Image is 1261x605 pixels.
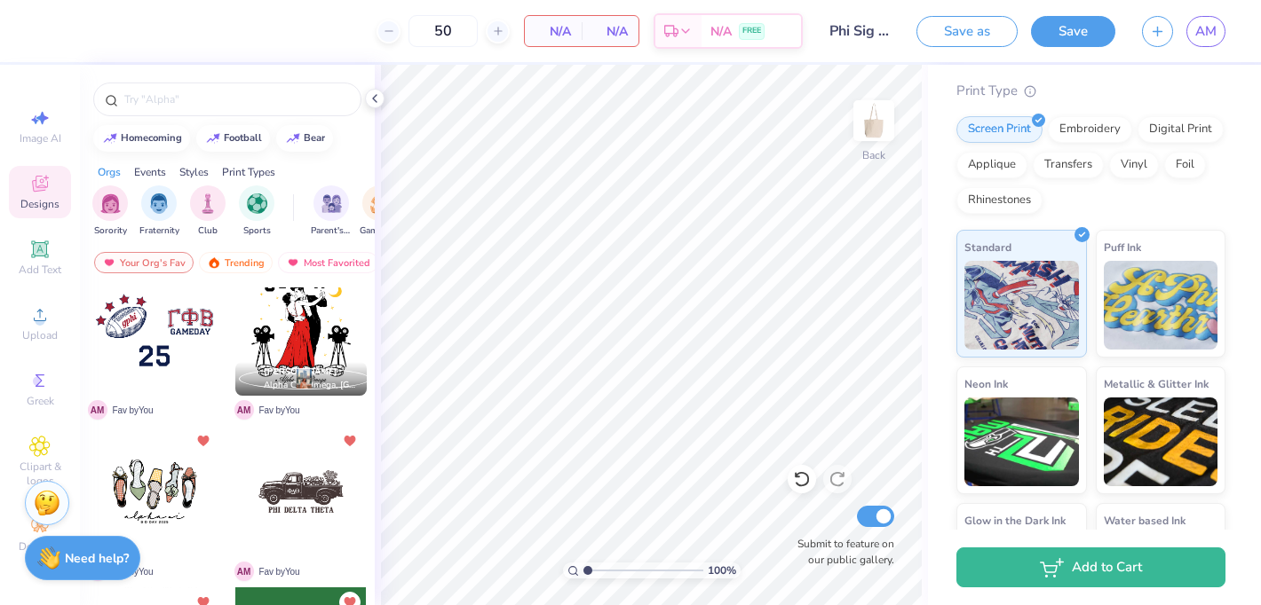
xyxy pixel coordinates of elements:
[121,133,182,143] div: homecoming
[311,224,352,238] span: Parent's Weekend
[88,400,107,420] span: A M
[956,81,1225,101] div: Print Type
[956,547,1225,587] button: Add to Cart
[139,185,179,238] div: filter for Fraternity
[1033,152,1104,178] div: Transfers
[139,224,179,238] span: Fraternity
[190,185,226,238] button: filter button
[198,193,218,214] img: Club Image
[862,147,885,163] div: Back
[100,193,121,214] img: Sorority Image
[956,116,1043,143] div: Screen Print
[234,562,254,581] span: A M
[964,374,1008,393] span: Neon Ink
[19,539,61,554] span: Decorate
[360,185,401,238] div: filter for Game Day
[956,152,1027,178] div: Applique
[198,224,218,238] span: Club
[286,256,300,269] img: most_fav.gif
[1109,152,1159,178] div: Vinyl
[1104,511,1186,530] span: Water based Ink
[179,164,209,180] div: Styles
[94,224,127,238] span: Sorority
[19,263,61,277] span: Add Text
[964,397,1079,486] img: Neon Ink
[276,125,333,152] button: bear
[123,90,350,108] input: Try "Alpha"
[278,252,378,273] div: Most Favorited
[535,22,571,41] span: N/A
[1031,16,1115,47] button: Save
[9,460,71,488] span: Clipart & logos
[103,133,117,144] img: trend_line.gif
[856,103,892,138] img: Back
[286,133,300,144] img: trend_line.gif
[196,125,270,152] button: football
[304,133,325,143] div: bear
[321,193,342,214] img: Parent's Weekend Image
[964,511,1066,530] span: Glow in the Dark Ink
[224,133,262,143] div: football
[102,256,116,269] img: most_fav.gif
[207,256,221,269] img: trending.gif
[360,224,401,238] span: Game Day
[592,22,628,41] span: N/A
[370,193,391,214] img: Game Day Image
[20,197,59,211] span: Designs
[1186,16,1225,47] a: AM
[339,430,361,452] button: Unlike
[259,565,300,578] span: Fav by You
[149,193,169,214] img: Fraternity Image
[20,131,61,145] span: Image AI
[222,164,275,180] div: Print Types
[134,164,166,180] div: Events
[199,252,273,273] div: Trending
[311,185,352,238] div: filter for Parent's Weekend
[98,164,121,180] div: Orgs
[1104,397,1218,486] img: Metallic & Glitter Ink
[264,379,360,392] span: Alpha Chi Omega, [GEOGRAPHIC_DATA][US_STATE]
[964,238,1011,256] span: Standard
[92,185,128,238] div: filter for Sorority
[65,550,129,567] strong: Need help?
[94,252,194,273] div: Your Org's Fav
[206,133,220,144] img: trend_line.gif
[239,185,274,238] button: filter button
[816,13,903,49] input: Untitled Design
[788,536,894,568] label: Submit to feature on our public gallery.
[311,185,352,238] button: filter button
[708,562,736,578] span: 100 %
[22,328,58,342] span: Upload
[243,224,271,238] span: Sports
[710,22,732,41] span: N/A
[916,16,1018,47] button: Save as
[27,394,54,408] span: Greek
[93,125,190,152] button: homecoming
[239,185,274,238] div: filter for Sports
[113,404,154,417] span: Fav by You
[1195,21,1217,42] span: AM
[190,185,226,238] div: filter for Club
[193,430,214,452] button: Unlike
[92,185,128,238] button: filter button
[956,187,1043,214] div: Rhinestones
[964,261,1079,350] img: Standard
[247,193,267,214] img: Sports Image
[742,25,761,37] span: FREE
[139,185,179,238] button: filter button
[1104,238,1141,256] span: Puff Ink
[1104,261,1218,350] img: Puff Ink
[259,404,300,417] span: Fav by You
[1164,152,1206,178] div: Foil
[1048,116,1132,143] div: Embroidery
[408,15,478,47] input: – –
[360,185,401,238] button: filter button
[264,365,337,378] span: [PERSON_NAME]
[1104,374,1209,393] span: Metallic & Glitter Ink
[234,400,254,420] span: A M
[1138,116,1224,143] div: Digital Print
